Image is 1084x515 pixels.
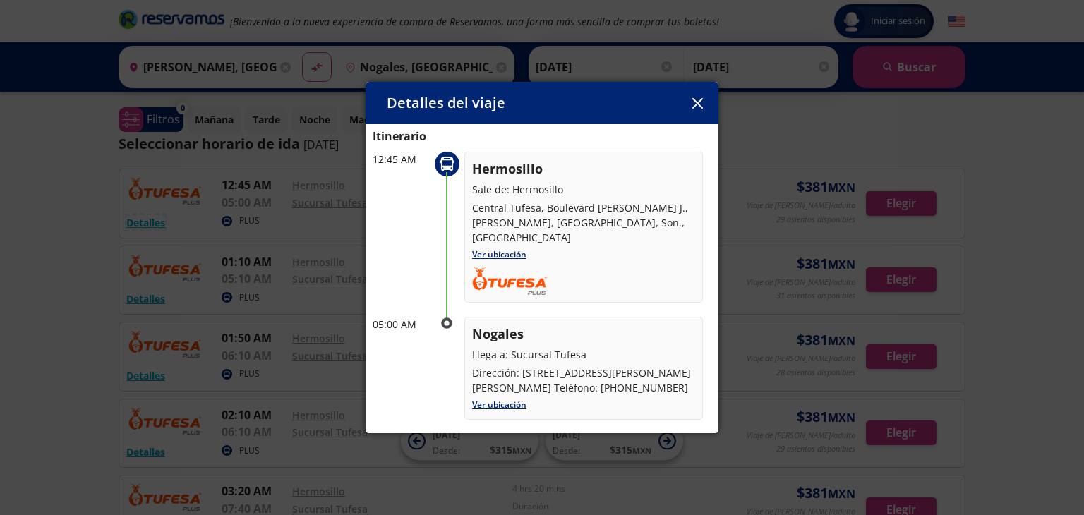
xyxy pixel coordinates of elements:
[472,347,695,362] p: Llega a: Sucursal Tufesa
[472,248,526,260] a: Ver ubicación
[373,152,429,166] p: 12:45 AM
[472,159,695,178] p: Hermosillo
[472,365,695,395] p: Dirección: [STREET_ADDRESS][PERSON_NAME][PERSON_NAME] Teléfono: [PHONE_NUMBER]
[472,399,526,411] a: Ver ubicación
[387,92,505,114] p: Detalles del viaje
[373,128,711,145] p: Itinerario
[472,182,695,197] p: Sale de: Hermosillo
[472,200,695,245] p: Central Tufesa, Boulevard [PERSON_NAME] J., [PERSON_NAME], [GEOGRAPHIC_DATA], Son., [GEOGRAPHIC_D...
[373,317,429,332] p: 05:00 AM
[472,266,548,295] img: TUFESA.png
[472,325,695,344] p: Nogales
